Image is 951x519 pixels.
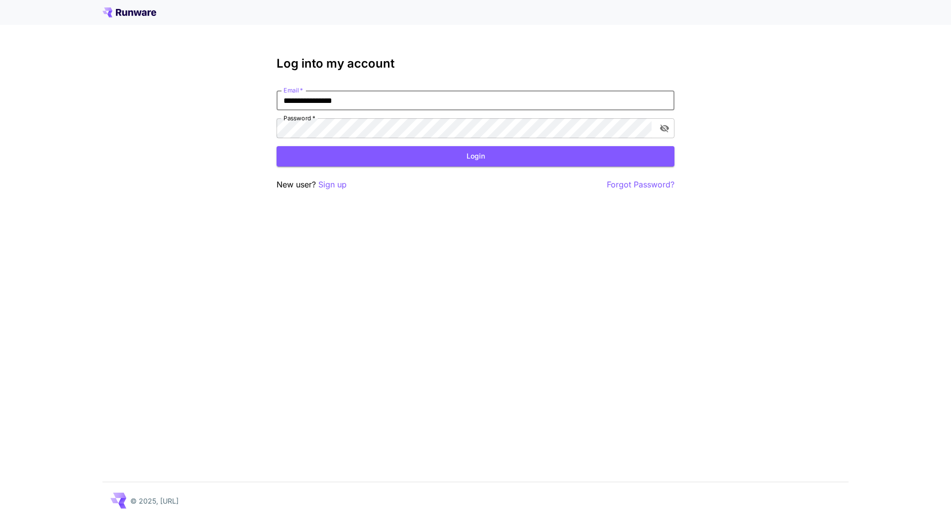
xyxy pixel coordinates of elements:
[277,178,347,191] p: New user?
[656,119,673,137] button: toggle password visibility
[277,146,674,167] button: Login
[284,86,303,94] label: Email
[318,178,347,191] button: Sign up
[277,57,674,71] h3: Log into my account
[607,178,674,191] button: Forgot Password?
[130,496,179,506] p: © 2025, [URL]
[284,114,315,122] label: Password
